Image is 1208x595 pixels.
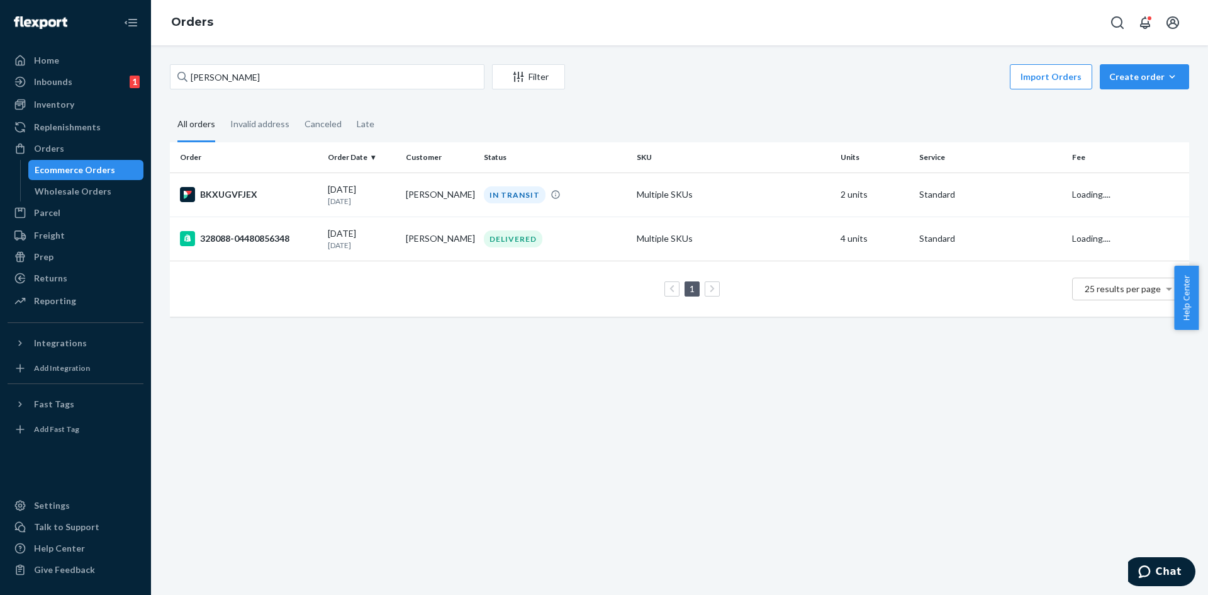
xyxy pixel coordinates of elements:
[177,108,215,142] div: All orders
[14,16,67,29] img: Flexport logo
[34,251,53,263] div: Prep
[34,121,101,133] div: Replenishments
[406,152,474,162] div: Customer
[8,247,143,267] a: Prep
[493,71,564,83] div: Filter
[8,94,143,115] a: Inventory
[836,217,914,261] td: 4 units
[632,142,836,173] th: SKU
[28,181,144,201] a: Wholesale Orders
[632,173,836,217] td: Multiple SKUs
[8,560,143,580] button: Give Feedback
[28,160,144,180] a: Ecommerce Orders
[8,203,143,223] a: Parcel
[1067,173,1189,217] td: Loading....
[357,108,374,140] div: Late
[8,333,143,353] button: Integrations
[34,76,72,88] div: Inbounds
[401,217,479,261] td: [PERSON_NAME]
[8,50,143,71] a: Home
[687,283,697,294] a: Page 1 is your current page
[479,142,632,173] th: Status
[8,419,143,439] a: Add Fast Tag
[34,337,87,349] div: Integrations
[1067,142,1189,173] th: Fee
[492,64,565,89] button: Filter
[34,295,76,307] div: Reporting
[1160,10,1185,35] button: Open account menu
[35,185,111,198] div: Wholesale Orders
[8,358,143,378] a: Add Integration
[8,117,143,137] a: Replenishments
[118,10,143,35] button: Close Navigation
[34,98,74,111] div: Inventory
[34,499,70,512] div: Settings
[34,521,99,533] div: Talk to Support
[8,268,143,288] a: Returns
[34,564,95,576] div: Give Feedback
[8,538,143,558] a: Help Center
[328,227,396,251] div: [DATE]
[161,4,223,41] ol: breadcrumbs
[34,272,67,285] div: Returns
[484,186,545,203] div: IN TRANSIT
[34,542,85,555] div: Help Center
[1085,283,1161,294] span: 25 results per page
[328,183,396,207] div: [DATE]
[8,225,143,246] a: Freight
[1010,64,1092,89] button: Import Orders
[1100,64,1189,89] button: Create order
[328,196,396,207] p: [DATE]
[180,187,318,202] div: BKXUGVFJEX
[35,164,115,176] div: Ecommerce Orders
[8,394,143,414] button: Fast Tags
[401,173,479,217] td: [PERSON_NAME]
[1105,10,1130,35] button: Open Search Box
[328,240,396,251] p: [DATE]
[34,207,60,219] div: Parcel
[171,15,213,29] a: Orders
[230,108,289,140] div: Invalid address
[836,142,914,173] th: Units
[1128,557,1195,589] iframe: Opens a widget where you can chat to one of our agents
[34,229,65,242] div: Freight
[34,142,64,155] div: Orders
[836,173,914,217] td: 2 units
[1109,71,1180,83] div: Create order
[170,64,484,89] input: Search orders
[34,363,90,373] div: Add Integration
[8,139,143,159] a: Orders
[632,217,836,261] td: Multiple SKUs
[130,76,140,88] div: 1
[919,232,1062,245] p: Standard
[914,142,1067,173] th: Service
[34,424,79,434] div: Add Fast Tag
[180,231,318,246] div: 328088-04480856348
[8,496,143,516] a: Settings
[34,398,74,411] div: Fast Tags
[8,72,143,92] a: Inbounds1
[1174,266,1199,330] button: Help Center
[170,142,323,173] th: Order
[8,517,143,537] button: Talk to Support
[1132,10,1158,35] button: Open notifications
[8,291,143,311] a: Reporting
[919,188,1062,201] p: Standard
[323,142,401,173] th: Order Date
[34,54,59,67] div: Home
[305,108,342,140] div: Canceled
[484,230,542,247] div: DELIVERED
[1067,217,1189,261] td: Loading....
